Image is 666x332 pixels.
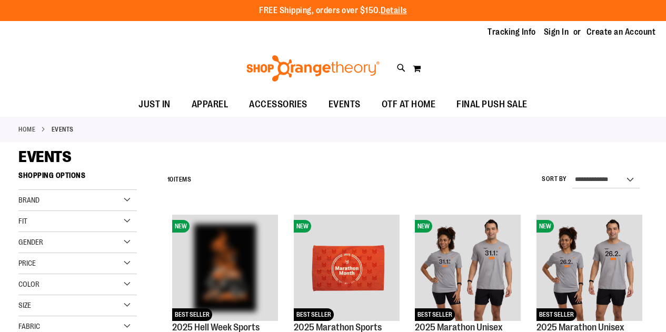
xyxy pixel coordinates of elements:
[456,93,528,116] span: FINAL PUSH SALE
[18,301,31,309] span: Size
[382,93,436,116] span: OTF AT HOME
[536,220,554,233] span: NEW
[488,26,536,38] a: Tracking Info
[172,308,212,321] span: BEST SELLER
[536,215,642,320] img: 2025 Marathon Unisex Distance Tee 26.2
[259,5,407,17] p: FREE Shipping, orders over $150.
[381,6,407,15] a: Details
[415,308,455,321] span: BEST SELLER
[318,93,371,116] a: EVENTS
[415,215,521,322] a: 2025 Marathon Unisex Distance Tee 31.1NEWBEST SELLER
[536,308,576,321] span: BEST SELLER
[172,215,278,322] a: OTF 2025 Hell Week Event RetailNEWBEST SELLER
[18,148,71,166] span: EVENTS
[172,220,190,233] span: NEW
[172,215,278,320] img: OTF 2025 Hell Week Event Retail
[329,93,361,116] span: EVENTS
[294,215,400,322] a: 2025 Marathon Sports TowelNEWBEST SELLER
[294,215,400,320] img: 2025 Marathon Sports Towel
[192,93,228,116] span: APPAREL
[18,322,40,330] span: Fabric
[446,93,538,117] a: FINAL PUSH SALE
[245,55,381,82] img: Shop Orangetheory
[167,176,174,183] span: 10
[128,93,181,117] a: JUST IN
[294,220,311,233] span: NEW
[18,125,35,134] a: Home
[18,196,39,204] span: Brand
[18,166,137,190] strong: Shopping Options
[18,238,43,246] span: Gender
[18,259,36,267] span: Price
[167,172,192,188] h2: Items
[294,308,334,321] span: BEST SELLER
[249,93,307,116] span: ACCESSORIES
[587,26,656,38] a: Create an Account
[18,280,39,288] span: Color
[238,93,318,117] a: ACCESSORIES
[415,220,432,233] span: NEW
[544,26,569,38] a: Sign In
[415,215,521,320] img: 2025 Marathon Unisex Distance Tee 31.1
[138,93,171,116] span: JUST IN
[18,217,27,225] span: Fit
[542,175,567,184] label: Sort By
[371,93,446,117] a: OTF AT HOME
[181,93,239,117] a: APPAREL
[536,215,642,322] a: 2025 Marathon Unisex Distance Tee 26.2NEWBEST SELLER
[52,125,74,134] strong: EVENTS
